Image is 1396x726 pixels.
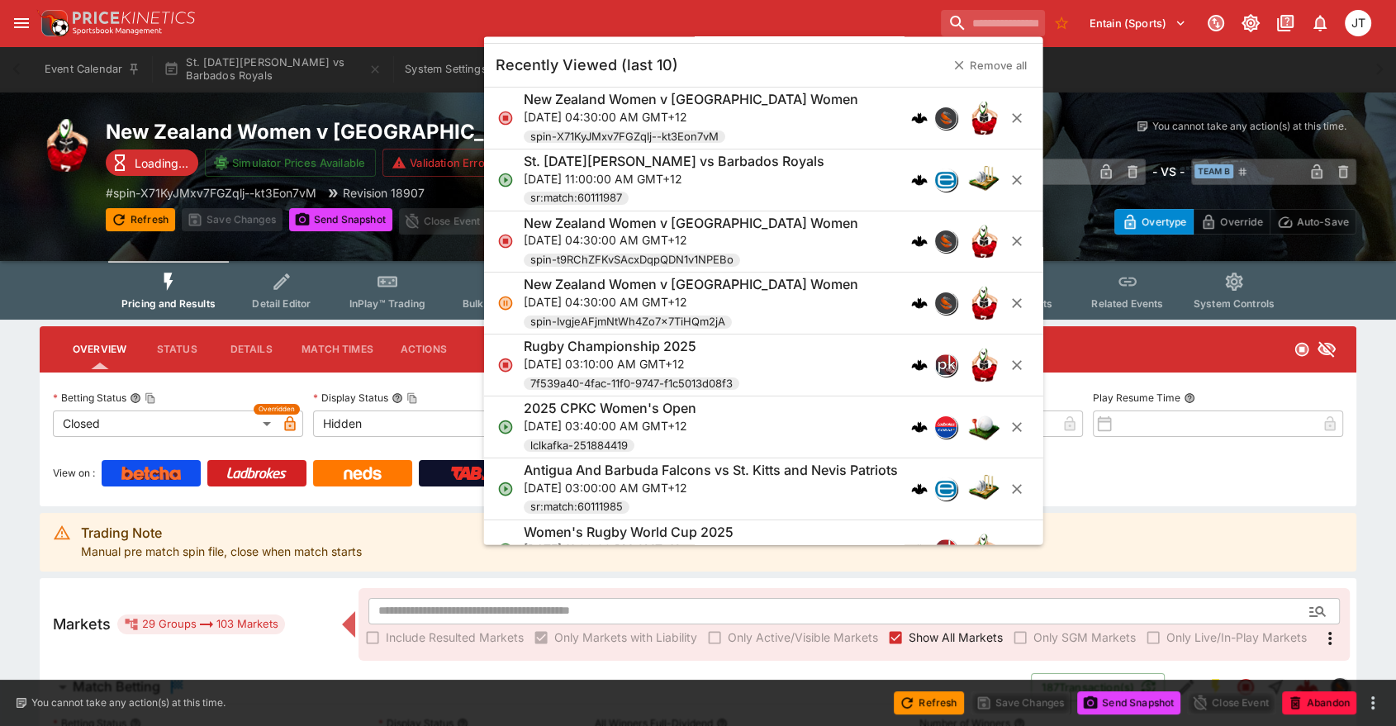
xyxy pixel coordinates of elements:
div: cerberus [910,110,927,126]
button: Display StatusCopy To Clipboard [392,392,403,404]
h6: Rugby Championship 2025 [523,339,696,356]
svg: Open [496,172,513,188]
h6: St. [DATE][PERSON_NAME] vs Barbados Royals [523,153,824,170]
svg: Hidden [1317,339,1337,359]
img: PriceKinetics [73,12,195,24]
h6: Match Betting [73,678,160,695]
img: betradar.png [934,478,956,500]
button: Documentation [1270,8,1300,38]
button: Remove all [943,52,1037,78]
img: logo-cerberus.svg [910,296,927,312]
button: Details [214,330,288,369]
img: logo-cerberus.svg [910,110,927,126]
div: sportingsolutions [933,230,957,254]
div: pricekinetics [933,354,957,377]
img: logo-cerberus.svg [910,543,927,559]
h6: 2025 CPKC Women's Open [523,400,696,417]
button: Actions [387,330,461,369]
img: sportingsolutions.jpeg [934,231,956,253]
h6: New Zealand Women v [GEOGRAPHIC_DATA] Women [523,91,857,108]
h6: - VS - [1152,163,1185,180]
button: more [1363,693,1383,713]
button: Notifications [1305,8,1335,38]
button: SGM Enabled [1201,672,1231,702]
span: spin-X71KyJMxv7FGZqlj--kt3Eon7vM [523,129,724,145]
span: Related Events [1091,297,1163,310]
span: Detail Editor [252,297,311,310]
p: Overtype [1142,213,1186,230]
p: Override [1220,213,1262,230]
p: Copy To Clipboard [106,184,316,202]
button: Send Snapshot [1077,691,1180,714]
img: logo-cerberus--red.svg [1295,676,1318,699]
span: Mark an event as closed and abandoned. [1282,693,1356,709]
div: 29 Groups 103 Markets [124,614,278,634]
p: Loading... [135,154,188,172]
svg: Closed [496,234,513,250]
div: cerberus [910,543,927,559]
button: Status [140,330,214,369]
div: sportingsolutions [933,107,957,130]
div: cerberus [910,172,927,188]
div: Closed [53,410,277,437]
span: spin-IvgjeAFjmNtWh4Zo7x7TiHQm2jA [523,315,731,331]
span: Overridden [259,404,295,415]
img: betradar.png [934,169,956,191]
button: Connected to PK [1201,8,1231,38]
button: Copy To Clipboard [406,392,418,404]
img: lclkafka.png [934,416,956,438]
div: Start From [1114,209,1356,235]
p: [DATE] 03:10:00 AM GMT+12 [523,355,738,372]
div: Hidden [313,410,537,437]
h6: Women's Rugby World Cup 2025 [523,524,733,541]
p: [DATE] 04:30:00 AM GMT+12 [523,294,857,311]
button: Send Snapshot [289,208,392,231]
img: Betcha [121,467,181,480]
div: sportingsolutions [933,292,957,316]
span: Team B [1194,164,1233,178]
img: PriceKinetics Logo [36,7,69,40]
p: [DATE] 11:00:00 PM GMT+12 [523,541,745,558]
div: cerberus [910,358,927,374]
a: ebc3d45d-36e3-4e7c-9538-7cf6e170fd78 [1290,671,1323,704]
img: logo-cerberus.svg [910,419,927,435]
svg: Open [496,481,513,497]
button: Overtype [1114,209,1194,235]
p: You cannot take any action(s) at this time. [1152,119,1346,134]
span: 7f539a40-4fac-11f0-9747-f1c5013d08f3 [523,376,738,392]
p: Auto-Save [1297,213,1349,230]
img: sportingsolutions.jpeg [934,293,956,315]
button: Override [1193,209,1270,235]
button: System Settings [395,46,515,93]
img: pricekinetics.png [934,355,956,377]
svg: More [1320,629,1340,648]
img: rugby_union.png [966,102,1000,135]
img: golf.png [966,410,1000,444]
img: logo-cerberus.svg [910,481,927,497]
h6: New Zealand Women v [GEOGRAPHIC_DATA] Women [523,277,857,294]
img: rugby_union.png [966,225,1000,259]
button: open drawer [7,8,36,38]
h6: Antigua And Barbuda Falcons vs St. Kitts and Nevis Patriots [523,462,897,479]
p: [DATE] 03:00:00 AM GMT+12 [523,479,897,496]
h5: Recently Viewed (last 10) [495,56,677,75]
img: logo-cerberus.svg [910,234,927,250]
p: [DATE] 04:30:00 AM GMT+12 [523,232,857,249]
span: Only Markets with Liability [554,629,697,646]
button: Match Betting [40,671,1031,704]
img: rugby_union.png [966,287,1000,320]
span: lclkafka-251884419 [523,438,634,454]
h2: Copy To Clipboard [106,119,731,145]
svg: Closed [496,358,513,374]
div: betradar [933,477,957,501]
p: [DATE] 11:00:00 AM GMT+12 [523,170,824,187]
span: Only SGM Markets [1033,629,1136,646]
button: Straight [1261,672,1290,702]
button: Betting StatusCopy To Clipboard [130,392,141,404]
button: Validation Errors [382,149,506,177]
div: Trading Note [81,523,362,543]
input: search [941,10,1045,36]
div: cerberus [910,296,927,312]
label: View on : [53,460,95,486]
p: Play Resume Time [1093,391,1180,405]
